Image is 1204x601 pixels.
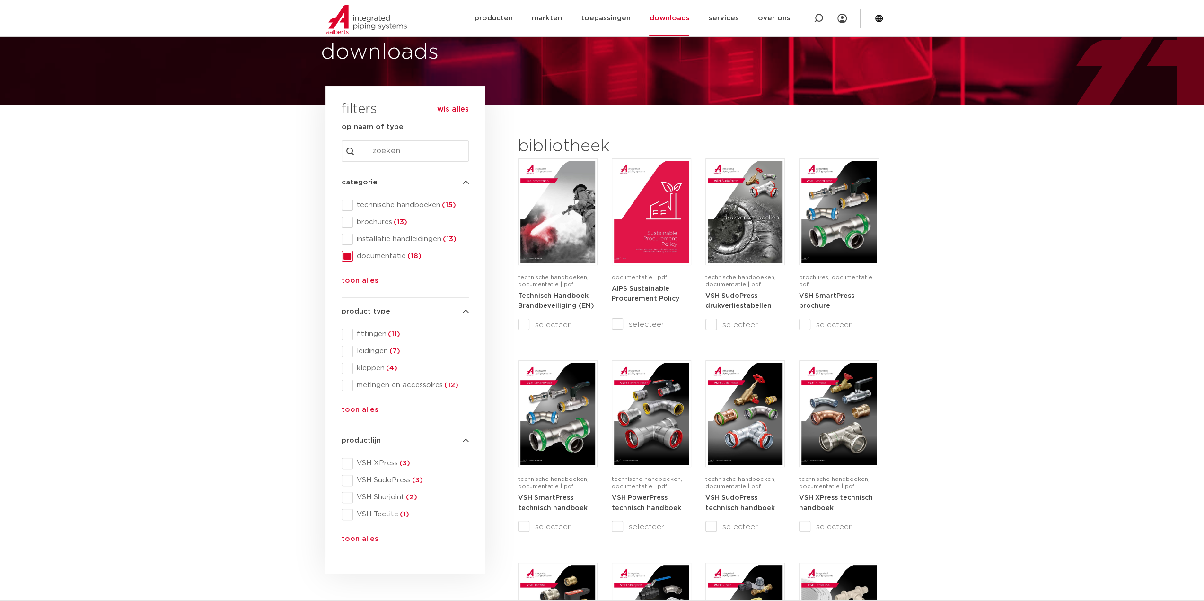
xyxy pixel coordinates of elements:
[398,460,410,467] span: (3)
[353,218,469,227] span: brochures
[612,521,691,532] label: selecteer
[705,521,785,532] label: selecteer
[440,201,456,209] span: (15)
[385,365,397,372] span: (4)
[799,292,854,310] a: VSH SmartPress brochure
[392,218,407,226] span: (13)
[406,253,422,260] span: (18)
[321,37,598,68] h1: downloads
[518,476,589,489] span: technische handboeken, documentatie | pdf
[614,161,689,263] img: Aips_A4Sustainable-Procurement-Policy_5011446_EN-pdf.jpg
[342,251,469,262] div: documentatie(18)
[353,235,469,244] span: installatie handleidingen
[342,458,469,469] div: VSH XPress(3)
[518,494,588,512] a: VSH SmartPress technisch handboek
[353,330,469,339] span: fittingen
[614,363,689,465] img: VSH-PowerPress_A4TM_5008817_2024_3.1_NL-pdf.jpg
[342,509,469,520] div: VSH Tectite(1)
[353,493,469,502] span: VSH Shurjoint
[518,292,594,310] a: Technisch Handboek Brandbeveiliging (EN)
[353,459,469,468] span: VSH XPress
[411,477,423,484] span: (3)
[342,492,469,503] div: VSH Shurjoint(2)
[387,331,400,338] span: (11)
[342,234,469,245] div: installatie handleidingen(13)
[705,274,776,287] span: technische handboeken, documentatie | pdf
[799,494,873,512] a: VSH XPress technisch handboek
[443,382,458,389] span: (12)
[708,363,782,465] img: VSH-SudoPress_A4TM_5001604-2023-3.0_NL-pdf.jpg
[353,510,469,519] span: VSH Tectite
[404,494,417,501] span: (2)
[518,319,598,331] label: selecteer
[518,135,686,158] h2: bibliotheek
[342,329,469,340] div: fittingen(11)
[342,275,378,290] button: toon alles
[799,274,876,287] span: brochures, documentatie | pdf
[612,494,681,512] a: VSH PowerPress technisch handboek
[342,177,469,188] h4: categorie
[799,319,879,331] label: selecteer
[342,533,378,549] button: toon alles
[353,200,469,210] span: technische handboeken
[437,105,469,114] button: wis alles
[342,200,469,211] div: technische handboeken(15)
[342,475,469,486] div: VSH SudoPress(3)
[612,319,691,330] label: selecteer
[799,476,870,489] span: technische handboeken, documentatie | pdf
[353,381,469,390] span: metingen en accessoires
[342,123,404,131] strong: op naam of type
[398,511,409,518] span: (1)
[520,161,595,263] img: FireProtection_A4TM_5007915_2025_2.0_EN-pdf.jpg
[705,293,772,310] strong: VSH SudoPress drukverliestabellen
[342,435,469,446] h4: productlijn
[342,404,378,419] button: toon alles
[518,274,589,287] span: technische handboeken, documentatie | pdf
[342,98,377,121] h3: filters
[612,286,679,303] strong: AIPS Sustainable Procurement Policy
[342,306,469,317] h4: product type
[353,252,469,261] span: documentatie
[708,161,782,263] img: VSH-SudoPress_A4PLT_5007706_2024-2.0_NL-pdf.jpg
[520,363,595,465] img: VSH-SmartPress_A4TM_5009301_2023_2.0-EN-pdf.jpg
[353,347,469,356] span: leidingen
[799,521,879,532] label: selecteer
[705,494,775,512] a: VSH SudoPress technisch handboek
[612,285,679,303] a: AIPS Sustainable Procurement Policy
[705,319,785,331] label: selecteer
[705,292,772,310] a: VSH SudoPress drukverliestabellen
[801,363,876,465] img: VSH-XPress_A4TM_5008762_2025_4.1_NL-pdf.jpg
[342,217,469,228] div: brochures(13)
[705,476,776,489] span: technische handboeken, documentatie | pdf
[353,364,469,373] span: kleppen
[801,161,876,263] img: VSH-SmartPress_A4Brochure-5008016-2023_2.0_NL-pdf.jpg
[518,521,598,532] label: selecteer
[518,293,594,310] strong: Technisch Handboek Brandbeveiliging (EN)
[441,235,457,243] span: (13)
[342,363,469,374] div: kleppen(4)
[388,348,400,355] span: (7)
[353,476,469,485] span: VSH SudoPress
[342,380,469,391] div: metingen en accessoires(12)
[612,274,667,280] span: documentatie | pdf
[342,346,469,357] div: leidingen(7)
[612,476,682,489] span: technische handboeken, documentatie | pdf
[799,293,854,310] strong: VSH SmartPress brochure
